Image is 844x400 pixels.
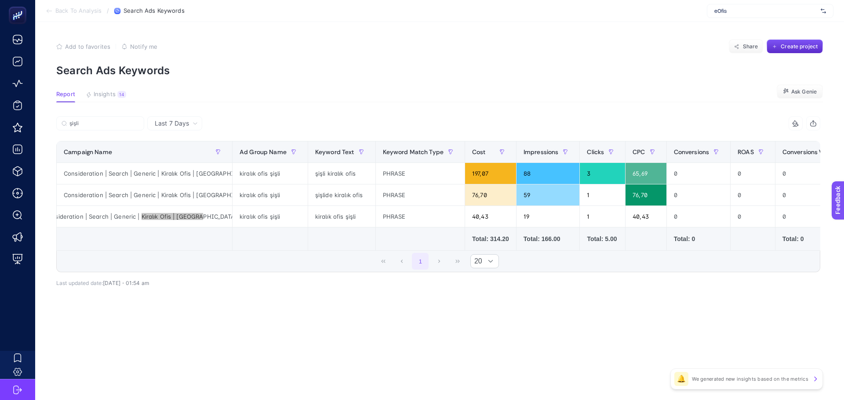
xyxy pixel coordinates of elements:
[714,7,817,14] span: eOfis
[731,163,775,184] div: 0
[155,119,189,128] span: Last 7 Days
[233,184,308,205] div: kiralık ofis şişli
[240,148,287,155] span: Ad Group Name
[667,163,731,184] div: 0
[767,40,823,54] button: Create project
[308,184,375,205] div: şişlide kiralık ofis
[55,7,102,14] span: Back To Analysis
[57,206,232,227] div: Consideration | Search | Generic | Kiralık Ofis | [GEOGRAPHIC_DATA] | High CR
[233,163,308,184] div: kiralık ofis şişli
[376,163,465,184] div: PHRASE
[731,184,775,205] div: 0
[587,234,618,243] div: Total: 5.00
[524,148,559,155] span: Impressions
[64,148,112,155] span: Campaign Name
[580,163,625,184] div: 3
[674,234,724,243] div: Total: 0
[821,7,826,15] img: svg%3e
[56,280,103,286] span: Last updated date:
[465,184,516,205] div: 76,70
[731,206,775,227] div: 0
[69,120,139,127] input: Search
[517,206,580,227] div: 19
[791,88,817,95] span: Ask Genie
[781,43,818,50] span: Create project
[56,64,823,77] p: Search Ads Keywords
[308,163,375,184] div: şişli kiralık ofis
[121,43,157,50] button: Notify me
[587,148,604,155] span: Clicks
[472,148,486,155] span: Cost
[57,163,232,184] div: Consideration | Search | Generic | Kiralık Ofis | [GEOGRAPHIC_DATA] | High CR
[56,91,75,98] span: Report
[580,206,625,227] div: 1
[465,206,516,227] div: 40,43
[517,163,580,184] div: 88
[471,255,482,268] span: Rows per page
[124,7,184,14] span: Search Ads Keywords
[376,206,465,227] div: PHRASE
[56,43,110,50] button: Add to favorites
[743,43,758,50] span: Share
[524,234,573,243] div: Total: 166.00
[517,184,580,205] div: 59
[674,148,709,155] span: Conversions
[107,7,109,14] span: /
[130,43,157,50] span: Notify me
[626,184,666,205] div: 76,70
[465,163,516,184] div: 197,07
[308,206,375,227] div: kiralık ofis şişli
[57,184,232,205] div: Consideration | Search | Generic | Kiralık Ofis | [GEOGRAPHIC_DATA] | High CR
[56,130,820,286] div: Last 7 Days
[376,184,465,205] div: PHRASE
[626,206,666,227] div: 40,43
[738,148,754,155] span: ROAS
[233,206,308,227] div: kiralık ofis şişli
[729,40,763,54] button: Share
[94,91,116,98] span: Insights
[103,280,149,286] span: [DATE]・01:54 am
[633,148,645,155] span: CPC
[117,91,126,98] div: 14
[777,85,823,99] button: Ask Genie
[412,253,429,270] button: 1
[626,163,666,184] div: 65,69
[65,43,110,50] span: Add to favorites
[5,3,33,10] span: Feedback
[472,234,509,243] div: Total: 314.20
[580,184,625,205] div: 1
[667,184,731,205] div: 0
[667,206,731,227] div: 0
[315,148,354,155] span: Keyword Text
[383,148,444,155] span: Keyword Match Type
[782,148,835,155] span: Conversions Value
